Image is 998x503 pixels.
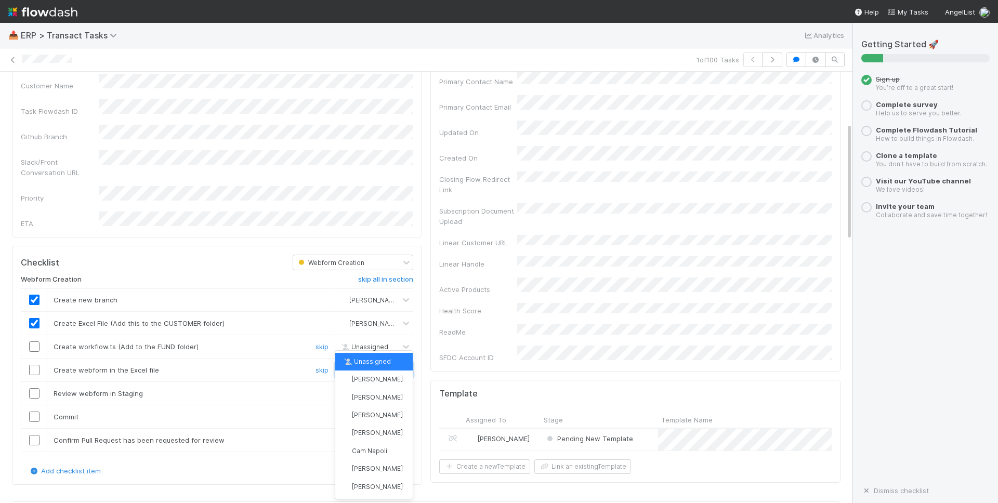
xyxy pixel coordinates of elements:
[29,467,101,475] a: Add checklist item
[358,275,413,284] h6: skip all in section
[21,275,82,284] h6: Webform Creation
[339,296,348,304] img: avatar_11833ecc-818b-4748-aee0-9d6cf8466369.png
[439,284,517,295] div: Active Products
[316,366,329,374] a: skip
[342,411,350,419] img: avatar_11833ecc-818b-4748-aee0-9d6cf8466369.png
[342,375,350,383] img: avatar_df83acd9-d480-4d6e-a150-67f005a3ea0d.png
[876,177,971,185] a: Visit our YouTube channel
[545,434,633,443] span: Pending New Template
[439,459,530,474] button: Create a newTemplate
[342,429,350,437] img: avatar_5e44e996-5f03-4eff-a66f-150ef7877652.png
[8,3,77,21] img: logo-inverted-e16ddd16eac7371096b0.svg
[21,193,99,203] div: Priority
[352,465,403,472] span: [PERSON_NAME]
[342,446,350,455] img: avatar_c399c659-aa0c-4b6f-be8f-2a68e8b72737.png
[467,434,476,443] img: avatar_ef15843f-6fde-4057-917e-3fb236f438ca.png
[803,29,844,42] a: Analytics
[21,258,59,268] h5: Checklist
[8,31,19,39] span: 📥
[358,275,413,288] a: skip all in section
[439,127,517,138] div: Updated On
[342,482,350,491] img: avatar_31a23b92-6f17-4cd3-bc91-ece30a602713.png
[54,319,225,327] span: Create Excel File (Add this to the CUSTOMER folder)
[21,30,122,41] span: ERP > Transact Tasks
[534,459,631,474] button: Link an existingTemplate
[54,413,78,421] span: Commit
[439,306,517,316] div: Health Score
[861,39,990,50] h5: Getting Started 🚀
[876,126,977,134] a: Complete Flowdash Tutorial
[439,237,517,248] div: Linear Customer URL
[352,483,403,491] span: [PERSON_NAME]
[439,102,517,112] div: Primary Contact Email
[876,160,987,168] small: You don’t have to build from scratch.
[876,151,937,160] a: Clone a template
[54,342,199,351] span: Create workflow.ts (Add to the FUND folder)
[697,55,739,65] span: 1 of 100 Tasks
[21,131,99,142] div: Github Branch
[854,7,879,17] div: Help
[342,358,391,365] span: Unassigned
[544,415,563,425] span: Stage
[466,415,506,425] span: Assigned To
[21,106,99,116] div: Task Flowdash ID
[21,157,99,178] div: Slack/Front Conversation URL
[467,433,530,444] div: [PERSON_NAME]
[876,109,962,117] small: Help us to serve you better.
[352,429,403,436] span: [PERSON_NAME]
[439,76,517,87] div: Primary Contact Name
[352,393,403,401] span: [PERSON_NAME]
[887,8,928,16] span: My Tasks
[342,393,350,401] img: avatar_bb6a6da0-b303-4f88-8b1d-90dbc66890ae.png
[861,486,929,495] a: Dismiss checklist
[545,433,633,444] div: Pending New Template
[352,411,403,419] span: [PERSON_NAME]
[876,84,953,91] small: You’re off to a great start!
[439,389,478,399] h5: Template
[296,259,364,267] span: Webform Creation
[439,352,517,363] div: SFDC Account ID
[945,8,975,16] span: AngelList
[876,202,935,210] a: Invite your team
[887,7,928,17] a: My Tasks
[352,375,403,383] span: [PERSON_NAME]
[876,135,974,142] small: How to build things in Flowdash.
[349,320,400,327] span: [PERSON_NAME]
[21,218,99,229] div: ETA
[439,327,517,337] div: ReadMe
[339,319,348,327] img: avatar_f5fedbe2-3a45-46b0-b9bb-d3935edf1c24.png
[439,206,517,227] div: Subscription Document Upload
[339,343,388,351] span: Unassigned
[316,342,329,351] a: skip
[439,153,517,163] div: Created On
[661,415,713,425] span: Template Name
[439,174,517,195] div: Closing Flow Redirect Link
[54,366,159,374] span: Create webform in the Excel file
[876,100,938,109] a: Complete survey
[342,465,350,473] img: avatar_ef15843f-6fde-4057-917e-3fb236f438ca.png
[54,389,143,398] span: Review webform in Staging
[54,436,225,444] span: Confirm Pull Request has been requested for review
[876,186,925,193] small: We love videos!
[21,81,99,91] div: Customer Name
[54,296,117,304] span: Create new branch
[349,296,400,304] span: [PERSON_NAME]
[979,7,990,18] img: avatar_11833ecc-818b-4748-aee0-9d6cf8466369.png
[352,447,387,455] span: Cam Napoli
[439,259,517,269] div: Linear Handle
[876,211,987,219] small: Collaborate and save time together!
[477,434,530,443] span: [PERSON_NAME]
[876,75,900,83] span: Sign up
